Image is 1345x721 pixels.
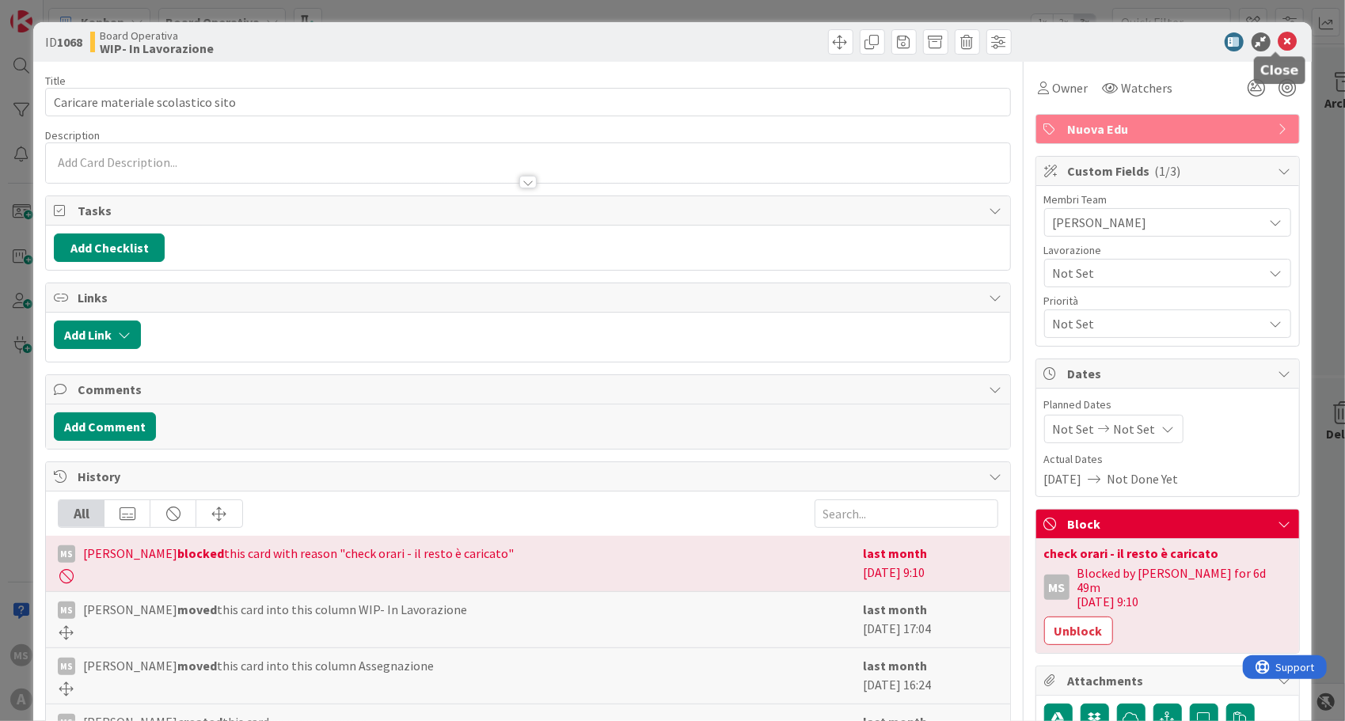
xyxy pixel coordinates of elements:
[864,544,998,583] div: [DATE] 9:10
[83,656,434,675] span: [PERSON_NAME] this card into this column Assegnazione
[45,74,66,88] label: Title
[78,288,981,307] span: Links
[1053,262,1256,284] span: Not Set
[177,545,224,561] b: blocked
[864,545,928,561] b: last month
[58,601,75,619] div: MS
[864,601,928,617] b: last month
[100,42,214,55] b: WIP- In Lavorazione
[1260,63,1299,78] h5: Close
[57,34,82,50] b: 1068
[1077,566,1291,609] div: Blocked by [PERSON_NAME] for 6d 49m [DATE] 9:10
[54,233,165,262] button: Add Checklist
[1114,419,1156,438] span: Not Set
[864,656,998,696] div: [DATE] 16:24
[100,29,214,42] span: Board Operativa
[1053,78,1089,97] span: Owner
[1044,194,1291,205] div: Membri Team
[1068,161,1271,180] span: Custom Fields
[1044,295,1291,306] div: Priorità
[54,321,141,349] button: Add Link
[78,380,981,399] span: Comments
[1044,451,1291,468] span: Actual Dates
[1108,469,1179,488] span: Not Done Yet
[78,467,981,486] span: History
[1068,364,1271,383] span: Dates
[45,88,1010,116] input: type card name here...
[1053,213,1263,232] span: [PERSON_NAME]
[1053,314,1263,333] span: Not Set
[815,499,998,528] input: Search...
[1053,419,1095,438] span: Not Set
[78,201,981,220] span: Tasks
[45,128,100,142] span: Description
[1044,397,1291,413] span: Planned Dates
[1044,617,1113,645] button: Unblock
[1044,469,1082,488] span: [DATE]
[1044,547,1291,560] div: check orari - il resto è caricato
[177,601,217,617] b: moved
[33,2,72,21] span: Support
[83,544,514,563] span: [PERSON_NAME] this card with reason "check orari - il resto è caricato"
[83,600,467,619] span: [PERSON_NAME] this card into this column WIP- In Lavorazione
[864,600,998,639] div: [DATE] 17:04
[177,658,217,674] b: moved
[59,500,104,527] div: All
[1122,78,1173,97] span: Watchers
[58,545,75,563] div: MS
[54,412,156,441] button: Add Comment
[1068,671,1271,690] span: Attachments
[1044,245,1291,256] div: Lavorazione
[1044,575,1070,600] div: MS
[1068,514,1271,533] span: Block
[864,658,928,674] b: last month
[58,658,75,675] div: MS
[45,32,82,51] span: ID
[1068,120,1271,139] span: Nuova Edu
[1155,163,1181,179] span: ( 1/3 )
